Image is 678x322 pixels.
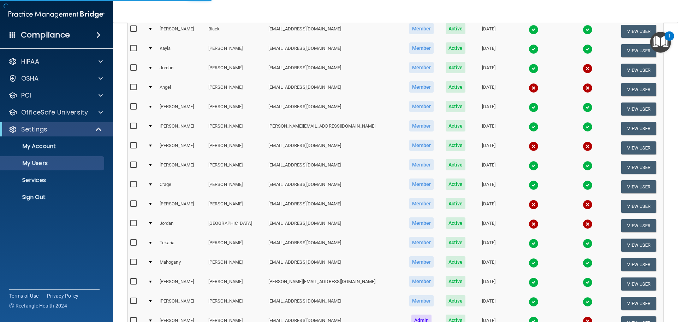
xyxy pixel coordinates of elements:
td: [EMAIL_ADDRESS][DOMAIN_NAME] [266,294,403,313]
td: [GEOGRAPHIC_DATA] [206,216,266,235]
td: [DATE] [471,119,506,138]
td: Crage [157,177,206,197]
td: [PERSON_NAME] [206,235,266,255]
img: cross.ca9f0e7f.svg [529,219,539,229]
span: Ⓒ Rectangle Health 2024 [9,302,67,309]
img: PMB logo [8,7,105,22]
td: [PERSON_NAME] [206,41,266,60]
td: [DATE] [471,197,506,216]
img: tick.e7d51cea.svg [529,25,539,35]
span: Member [409,81,434,93]
span: Member [409,217,434,229]
td: [PERSON_NAME] [157,274,206,294]
td: [PERSON_NAME] [157,138,206,158]
td: Tekaria [157,235,206,255]
td: [EMAIL_ADDRESS][DOMAIN_NAME] [266,41,403,60]
td: [DATE] [471,294,506,313]
td: [PERSON_NAME] [157,22,206,41]
img: tick.e7d51cea.svg [583,297,593,307]
span: Active [446,237,466,248]
td: [EMAIL_ADDRESS][DOMAIN_NAME] [266,22,403,41]
td: Mahogany [157,255,206,274]
td: [PERSON_NAME] [157,99,206,119]
span: Active [446,62,466,73]
img: tick.e7d51cea.svg [529,277,539,287]
span: Active [446,159,466,170]
img: cross.ca9f0e7f.svg [529,141,539,151]
button: View User [621,258,656,271]
img: tick.e7d51cea.svg [583,180,593,190]
td: [PERSON_NAME] [206,294,266,313]
button: View User [621,122,656,135]
img: tick.e7d51cea.svg [529,239,539,248]
td: [DATE] [471,41,506,60]
td: [EMAIL_ADDRESS][DOMAIN_NAME] [266,255,403,274]
img: cross.ca9f0e7f.svg [583,219,593,229]
span: Member [409,42,434,54]
a: HIPAA [8,57,103,66]
button: View User [621,25,656,38]
td: [EMAIL_ADDRESS][DOMAIN_NAME] [266,158,403,177]
img: tick.e7d51cea.svg [583,277,593,287]
img: tick.e7d51cea.svg [529,44,539,54]
span: Member [409,23,434,34]
span: Member [409,276,434,287]
div: 1 [668,36,671,45]
span: Active [446,101,466,112]
p: Services [5,177,101,184]
td: [PERSON_NAME] [157,119,206,138]
td: [DATE] [471,138,506,158]
span: Member [409,295,434,306]
td: [PERSON_NAME] [157,158,206,177]
span: Member [409,120,434,131]
img: tick.e7d51cea.svg [583,25,593,35]
td: [PERSON_NAME] [206,119,266,138]
span: Active [446,256,466,268]
button: View User [621,44,656,57]
td: [PERSON_NAME] [206,60,266,80]
p: Sign Out [5,194,101,201]
td: [DATE] [471,235,506,255]
button: View User [621,161,656,174]
p: OSHA [21,74,39,83]
td: [DATE] [471,22,506,41]
img: tick.e7d51cea.svg [529,258,539,268]
span: Member [409,159,434,170]
td: Angel [157,80,206,99]
td: [EMAIL_ADDRESS][DOMAIN_NAME] [266,80,403,99]
img: tick.e7d51cea.svg [583,258,593,268]
img: tick.e7d51cea.svg [529,297,539,307]
button: View User [621,200,656,213]
td: Kayla [157,41,206,60]
td: [PERSON_NAME] [206,99,266,119]
span: Member [409,237,434,248]
p: PCI [21,91,31,100]
td: [PERSON_NAME] [206,197,266,216]
button: View User [621,277,656,291]
td: [PERSON_NAME][EMAIL_ADDRESS][DOMAIN_NAME] [266,119,403,138]
td: [DATE] [471,80,506,99]
td: [EMAIL_ADDRESS][DOMAIN_NAME] [266,197,403,216]
button: View User [621,239,656,252]
td: [PERSON_NAME] [206,80,266,99]
button: View User [621,219,656,232]
button: View User [621,297,656,310]
td: [PERSON_NAME] [206,177,266,197]
img: tick.e7d51cea.svg [583,239,593,248]
span: Active [446,140,466,151]
td: [DATE] [471,255,506,274]
td: [PERSON_NAME] [206,158,266,177]
td: [DATE] [471,177,506,197]
img: cross.ca9f0e7f.svg [583,200,593,210]
td: Black [206,22,266,41]
td: [DATE] [471,158,506,177]
span: Member [409,198,434,209]
td: [EMAIL_ADDRESS][DOMAIN_NAME] [266,138,403,158]
td: [EMAIL_ADDRESS][DOMAIN_NAME] [266,216,403,235]
a: OSHA [8,74,103,83]
td: [PERSON_NAME] [206,255,266,274]
td: [DATE] [471,60,506,80]
img: cross.ca9f0e7f.svg [583,141,593,151]
img: tick.e7d51cea.svg [583,103,593,112]
td: [EMAIL_ADDRESS][DOMAIN_NAME] [266,177,403,197]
